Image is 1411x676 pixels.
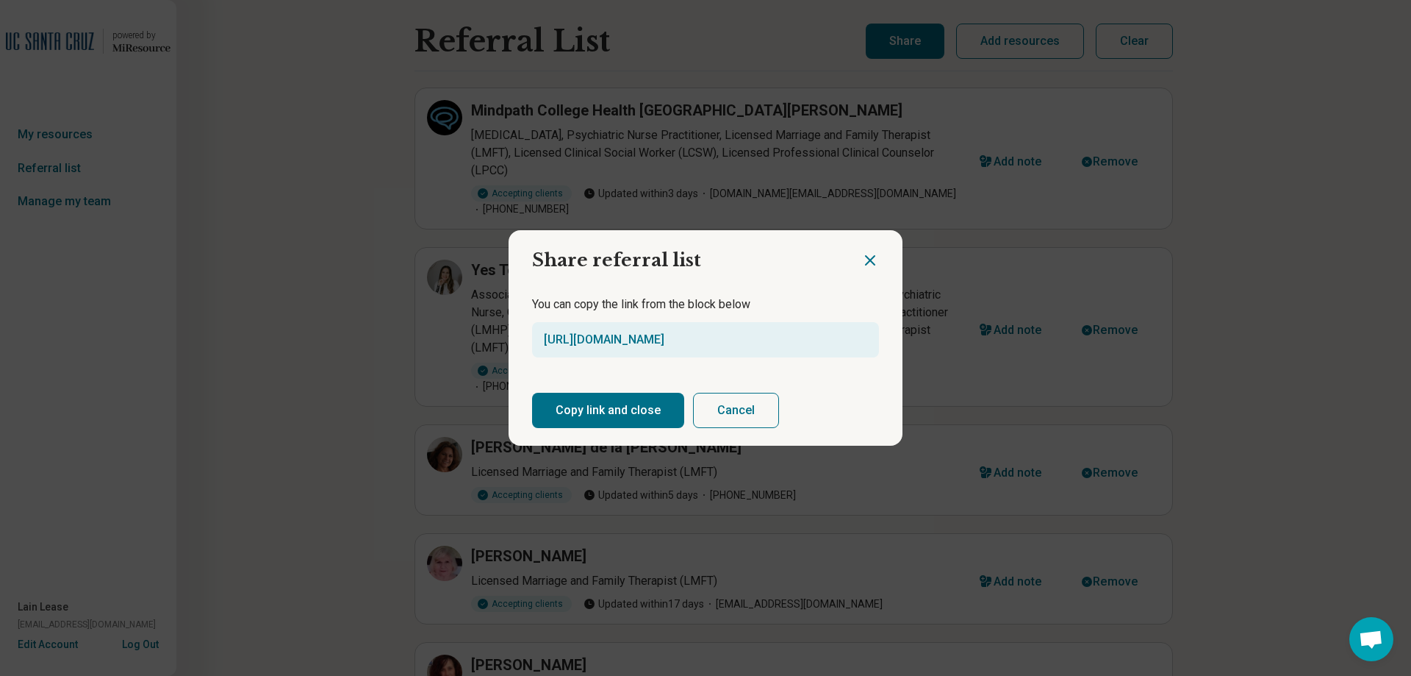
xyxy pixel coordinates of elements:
[509,230,861,279] h2: Share referral list
[861,252,879,269] button: Close dialog
[693,393,779,428] button: Cancel
[532,393,684,428] button: Copy link and close
[544,332,664,346] a: [URL][DOMAIN_NAME]
[532,296,879,313] p: You can copy the link from the block below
